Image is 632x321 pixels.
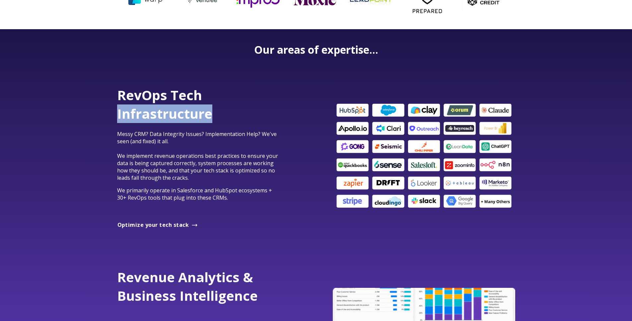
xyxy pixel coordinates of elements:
[117,86,212,123] span: RevOps Tech Infrastructure
[117,221,189,228] span: Optimize your tech stack
[117,268,258,305] span: Revenue Analytics & Business Intelligence
[117,187,272,201] span: We primarily operate in Salesforce and HubSpot ecosystems + 30+ RevOps tools that plug into these...
[254,42,378,57] strong: Our areas of expertise...
[117,222,198,229] a: Optimize your tech stack
[117,130,278,181] span: Messy CRM? Data Integrity Issues? Implementation Help? We've seen (and fixed) it all. We implemen...
[333,102,515,210] img: b2b tech stack tools lean layer revenue operations (400 x 400 px) (850 x 500 px)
